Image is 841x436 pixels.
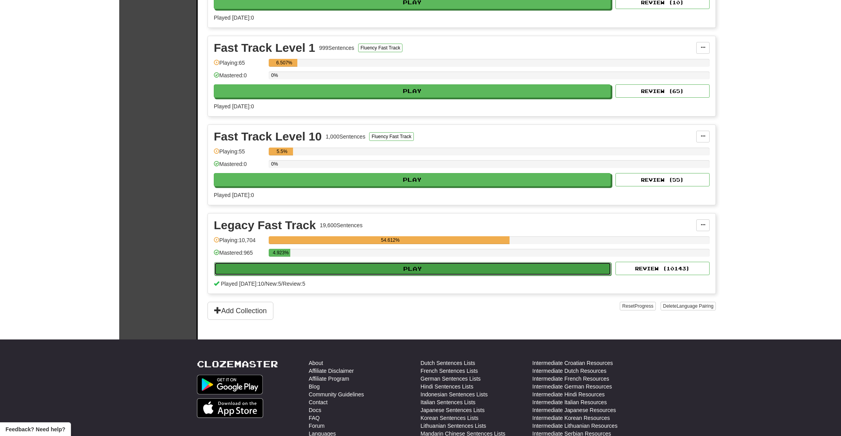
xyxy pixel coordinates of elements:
[420,375,481,383] a: German Sentences Lists
[197,375,263,394] img: Get it on Google Play
[271,59,297,67] div: 6.507%
[635,303,654,309] span: Progress
[283,281,306,287] span: Review: 5
[532,398,607,406] a: Intermediate Italian Resources
[214,262,611,275] button: Play
[309,398,328,406] a: Contact
[532,414,610,422] a: Intermediate Korean Resources
[309,383,320,390] a: Blog
[532,406,616,414] a: Intermediate Japanese Resources
[309,390,364,398] a: Community Guidelines
[214,59,265,72] div: Playing: 65
[214,103,254,109] span: Played [DATE]: 0
[620,302,655,310] button: ResetProgress
[309,422,324,430] a: Forum
[358,44,402,52] button: Fluency Fast Track
[214,15,254,21] span: Played [DATE]: 0
[420,398,475,406] a: Italian Sentences Lists
[420,422,486,430] a: Lithuanian Sentences Lists
[309,375,349,383] a: Affiliate Program
[214,71,265,84] div: Mastered: 0
[214,219,316,231] div: Legacy Fast Track
[615,84,710,98] button: Review (65)
[420,367,478,375] a: French Sentences Lists
[369,132,413,141] button: Fluency Fast Track
[197,398,263,418] img: Get it on App Store
[420,406,484,414] a: Japanese Sentences Lists
[532,375,609,383] a: Intermediate French Resources
[420,390,488,398] a: Indonesian Sentences Lists
[420,414,479,422] a: Korean Sentences Lists
[319,44,355,52] div: 999 Sentences
[271,249,290,257] div: 4.923%
[208,302,273,320] button: Add Collection
[677,303,714,309] span: Language Pairing
[5,425,65,433] span: Open feedback widget
[615,262,710,275] button: Review (10143)
[309,414,320,422] a: FAQ
[420,359,475,367] a: Dutch Sentences Lists
[214,192,254,198] span: Played [DATE]: 0
[214,173,611,186] button: Play
[532,383,612,390] a: Intermediate German Resources
[661,302,716,310] button: DeleteLanguage Pairing
[266,281,281,287] span: New: 5
[309,367,354,375] a: Affiliate Disclaimer
[214,131,322,142] div: Fast Track Level 10
[221,281,264,287] span: Played [DATE]: 10
[214,84,611,98] button: Play
[420,383,473,390] a: Hindi Sentences Lists
[309,359,323,367] a: About
[281,281,283,287] span: /
[214,160,265,173] div: Mastered: 0
[532,422,617,430] a: Intermediate Lithuanian Resources
[271,148,293,155] div: 5.5%
[214,148,265,161] div: Playing: 55
[309,406,321,414] a: Docs
[264,281,266,287] span: /
[326,133,365,140] div: 1,000 Sentences
[532,367,606,375] a: Intermediate Dutch Resources
[271,236,510,244] div: 54.612%
[320,221,362,229] div: 19,600 Sentences
[615,173,710,186] button: Review (55)
[214,249,265,262] div: Mastered: 965
[214,236,265,249] div: Playing: 10,704
[197,359,278,369] a: Clozemaster
[532,359,613,367] a: Intermediate Croatian Resources
[214,42,315,54] div: Fast Track Level 1
[532,390,604,398] a: Intermediate Hindi Resources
